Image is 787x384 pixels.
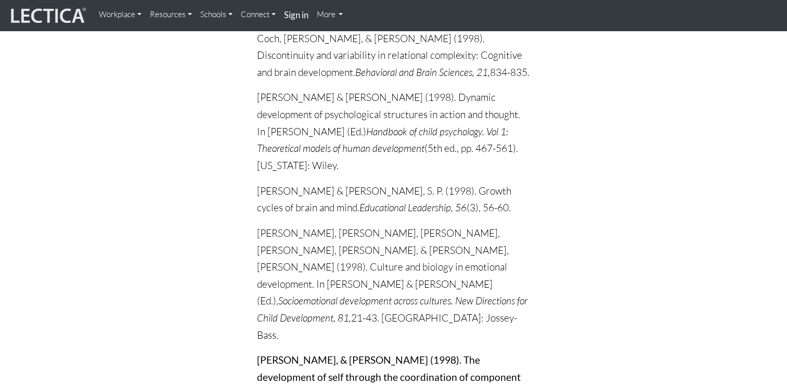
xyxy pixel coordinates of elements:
i: Handbook of child psychology. Vol 1: Theoretical models of human development [257,125,508,155]
strong: Sign in [284,9,308,20]
i: Educational Leadership, 56 [359,201,467,214]
p: [PERSON_NAME] & [PERSON_NAME], S. P. (1998). Growth cycles of brain and mind. (3), 56-60. [257,183,530,216]
a: Connect [237,4,280,25]
i: Behavioral and Brain Sciences, 21, [355,66,490,79]
a: Schools [196,4,237,25]
a: Sign in [280,4,313,27]
p: [PERSON_NAME], [PERSON_NAME], [PERSON_NAME], [PERSON_NAME], [PERSON_NAME], & [PERSON_NAME], [PERS... [257,225,530,343]
p: [PERSON_NAME] & [PERSON_NAME] (1998). Dynamic development of psychological structures in action a... [257,89,530,174]
a: Resources [146,4,196,25]
a: More [313,4,347,25]
a: Workplace [95,4,146,25]
p: Coch, [PERSON_NAME], & [PERSON_NAME] (1998). Discontinuity and variability in relational complexi... [257,30,530,81]
img: lecticalive [8,6,86,25]
i: Socioemotional development across cultures. New Directions for Child Development, 81, [257,295,527,324]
